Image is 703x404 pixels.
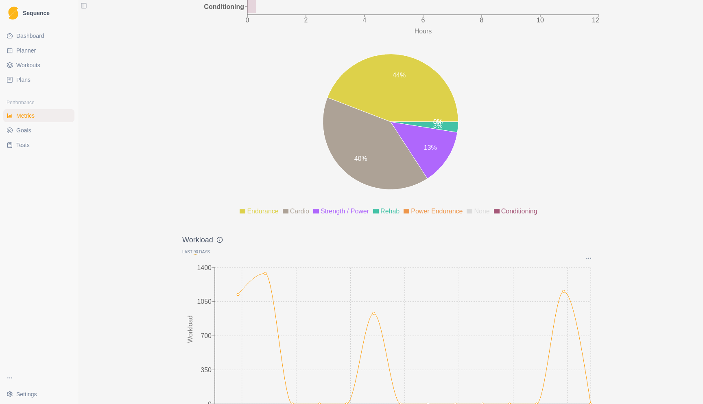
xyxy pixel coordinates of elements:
[201,366,212,373] tspan: 350
[16,126,31,134] span: Goals
[592,17,599,24] tspan: 12
[585,255,592,261] button: Options
[3,388,74,401] button: Settings
[3,109,74,122] a: Metrics
[16,76,31,84] span: Plans
[421,17,425,24] tspan: 6
[363,17,367,24] tspan: 4
[3,138,74,151] a: Tests
[16,112,35,120] span: Metrics
[197,264,212,271] tspan: 1400
[380,208,400,215] span: Rehab
[16,61,40,69] span: Workouts
[182,235,213,246] p: Workload
[23,10,50,16] span: Sequence
[204,3,244,10] tspan: Conditioning
[537,17,544,24] tspan: 10
[411,208,463,215] span: Power Endurance
[474,208,489,215] span: None
[3,3,74,23] a: LogoSequence
[424,144,437,151] text: 13%
[246,17,249,24] tspan: 0
[433,122,443,129] text: 3%
[304,17,308,24] tspan: 2
[433,118,443,125] text: 0%
[3,73,74,86] a: Plans
[182,249,599,255] p: Last Days
[3,59,74,72] a: Workouts
[480,17,484,24] tspan: 8
[321,208,369,215] span: Strength / Power
[194,250,198,255] span: 90
[3,29,74,42] a: Dashboard
[393,71,406,78] text: 44%
[197,298,212,305] tspan: 1050
[3,96,74,109] div: Performance
[3,124,74,137] a: Goals
[354,155,367,162] text: 40%
[247,208,278,215] span: Endurance
[501,208,537,215] span: Conditioning
[290,208,309,215] span: Cardio
[16,141,30,149] span: Tests
[8,7,18,20] img: Logo
[16,46,36,55] span: Planner
[3,44,74,57] a: Planner
[415,28,432,35] tspan: Hours
[16,32,44,40] span: Dashboard
[201,332,212,339] tspan: 700
[187,315,194,343] tspan: Workload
